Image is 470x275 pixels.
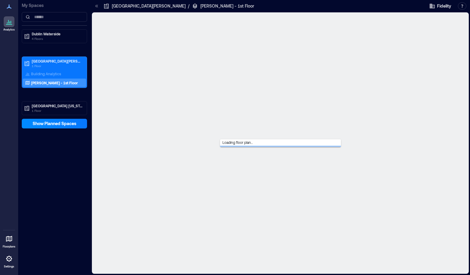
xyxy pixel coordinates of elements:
span: Fidelity [437,3,451,9]
span: Show Planned Spaces [33,121,76,127]
a: Settings [2,251,16,270]
p: [GEOGRAPHIC_DATA][PERSON_NAME] [32,59,83,63]
p: Dublin Waterside [32,31,83,36]
a: Analytics [2,15,17,33]
button: Fidelity [427,1,453,11]
p: [PERSON_NAME] - 1st Floor [200,3,254,9]
p: 1 Floor [32,108,83,113]
p: [GEOGRAPHIC_DATA][PERSON_NAME] [112,3,186,9]
button: Show Planned Spaces [22,119,87,128]
p: My Spaces [22,2,87,8]
span: Loading floor plan... [220,138,255,147]
p: Building Analytics [31,71,61,76]
p: Analytics [3,28,15,31]
p: 4 Floors [32,36,83,41]
p: Floorplans [3,245,15,248]
p: [PERSON_NAME] - 1st Floor [31,80,78,85]
a: Floorplans [1,231,17,250]
p: 1 Floor [32,63,83,68]
p: Settings [4,265,14,268]
p: [GEOGRAPHIC_DATA] [US_STATE] [32,103,83,108]
p: / [188,3,190,9]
